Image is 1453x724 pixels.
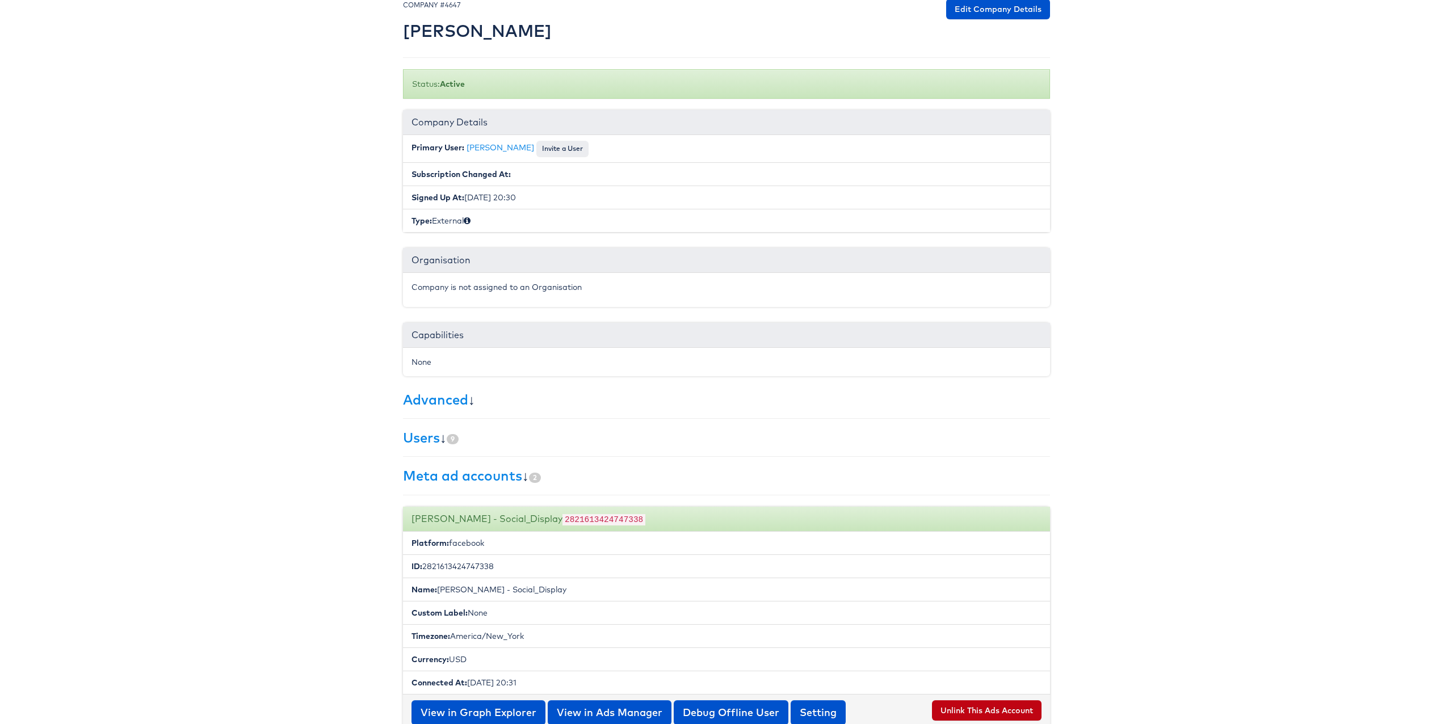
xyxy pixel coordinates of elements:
[562,514,645,525] code: 2821613424747338
[403,323,1050,348] div: Capabilities
[403,601,1050,625] li: None
[403,467,522,484] a: Meta ad accounts
[403,468,1050,483] h3: ↓
[529,473,541,483] span: 2
[932,700,1042,721] button: Unlink This Ads Account
[467,142,534,153] a: [PERSON_NAME]
[411,654,449,664] b: Currency:
[403,69,1050,99] div: Status:
[403,22,552,40] h2: [PERSON_NAME]
[403,209,1050,232] li: External
[411,192,464,203] b: Signed Up At:
[403,1,461,9] small: COMPANY #4647
[464,216,471,226] span: Internal (staff) or External (client)
[411,677,467,688] b: Connected At:
[403,578,1050,601] li: [PERSON_NAME] - Social_Display
[411,538,449,548] b: Platform:
[403,430,1050,445] h3: ↓
[536,141,589,157] button: Invite a User
[411,356,1042,368] div: None
[403,671,1050,694] li: [DATE] 20:31
[411,216,432,226] b: Type:
[411,584,437,595] b: Name:
[411,631,450,641] b: Timezone:
[403,532,1050,555] li: facebook
[411,281,1042,293] p: Company is not assigned to an Organisation
[440,79,465,89] b: Active
[403,429,440,446] a: Users
[403,110,1050,135] div: Company Details
[403,248,1050,273] div: Organisation
[403,624,1050,648] li: America/New_York
[403,391,468,408] a: Advanced
[447,434,459,444] span: 9
[411,169,511,179] b: Subscription Changed At:
[403,186,1050,209] li: [DATE] 20:30
[411,142,464,153] b: Primary User:
[403,554,1050,578] li: 2821613424747338
[403,507,1050,532] div: [PERSON_NAME] - Social_Display
[403,647,1050,671] li: USD
[403,392,1050,407] h3: ↓
[411,608,468,618] b: Custom Label:
[411,561,422,571] b: ID:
